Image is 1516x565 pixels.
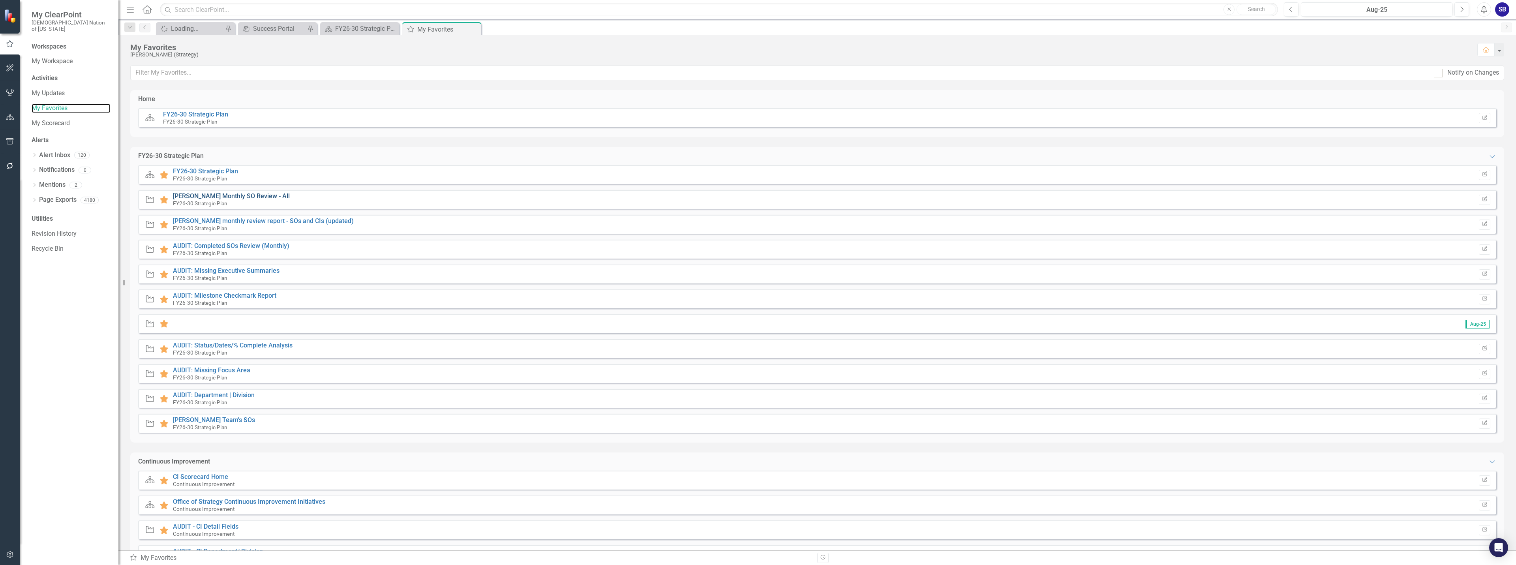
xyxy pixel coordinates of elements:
[173,192,290,200] a: [PERSON_NAME] Monthly SO Review - All
[81,197,99,203] div: 4180
[173,242,289,250] a: AUDIT: Completed SOs Review (Monthly)
[130,43,1469,52] div: My Favorites
[1236,4,1276,15] button: Search
[173,498,325,505] a: Office of Strategy Continuous Improvement Initiatives
[32,104,111,113] a: My Favorites
[74,152,90,159] div: 120
[39,151,70,160] a: Alert Inbox
[32,42,66,51] div: Workspaces
[173,275,227,281] small: FY26-30 Strategic Plan
[173,217,354,225] a: [PERSON_NAME] monthly review report - SOs and CIs (updated)
[160,3,1278,17] input: Search ClearPoint...
[173,167,238,175] a: FY26-30 Strategic Plan
[32,10,111,19] span: My ClearPoint
[173,399,227,405] small: FY26-30 Strategic Plan
[4,9,18,23] img: ClearPoint Strategy
[163,111,228,118] a: FY26-30 Strategic Plan
[173,531,235,537] small: Continuous Improvement
[138,152,204,161] div: FY26-30 Strategic Plan
[253,24,305,34] div: Success Portal
[1495,2,1509,17] button: SB
[173,342,293,349] a: AUDIT: Status/Dates/% Complete Analysis
[173,200,227,206] small: FY26-30 Strategic Plan
[32,229,111,238] a: Revision History
[32,57,111,66] a: My Workspace
[173,506,235,512] small: Continuous Improvement
[1479,113,1490,123] button: Set Home Page
[39,180,66,190] a: Mentions
[1248,6,1265,12] span: Search
[240,24,305,34] a: Success Portal
[69,182,82,188] div: 2
[32,244,111,253] a: Recycle Bin
[173,523,238,530] a: AUDIT - CI Detail Fields
[173,374,227,381] small: FY26-30 Strategic Plan
[130,66,1429,80] input: Filter My Favorites...
[39,195,77,205] a: Page Exports
[171,24,223,34] div: Loading...
[138,95,155,104] div: Home
[39,165,75,175] a: Notifications
[173,473,228,481] a: CI Scorecard Home
[163,118,218,125] small: FY26-30 Strategic Plan
[1489,538,1508,557] div: Open Intercom Messenger
[1301,2,1452,17] button: Aug-25
[1304,5,1450,15] div: Aug-25
[173,267,280,274] a: AUDIT: Missing Executive Summaries
[173,225,227,231] small: FY26-30 Strategic Plan
[173,175,227,182] small: FY26-30 Strategic Plan
[173,250,227,256] small: FY26-30 Strategic Plan
[173,416,255,424] a: [PERSON_NAME] Team's SOs
[173,391,255,399] a: AUDIT: Department | Division
[129,554,811,563] div: My Favorites
[32,214,111,223] div: Utilities
[79,167,91,173] div: 0
[32,19,111,32] small: [DEMOGRAPHIC_DATA] Nation of [US_STATE]
[32,136,111,145] div: Alerts
[322,24,397,34] a: FY26-30 Strategic Plan
[158,24,223,34] a: Loading...
[32,119,111,128] a: My Scorecard
[173,481,235,487] small: Continuous Improvement
[1447,68,1499,77] div: Notify on Changes
[1465,320,1490,328] span: Aug-25
[173,292,276,299] a: AUDIT: Milestone Checkmark Report
[130,52,1469,58] div: [PERSON_NAME] (Strategy)
[138,457,210,466] div: Continuous Improvement
[173,366,250,374] a: AUDIT: Missing Focus Area
[173,300,227,306] small: FY26-30 Strategic Plan
[173,424,227,430] small: FY26-30 Strategic Plan
[173,349,227,356] small: FY26-30 Strategic Plan
[32,89,111,98] a: My Updates
[417,24,479,34] div: My Favorites
[32,74,111,83] div: Activities
[335,24,397,34] div: FY26-30 Strategic Plan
